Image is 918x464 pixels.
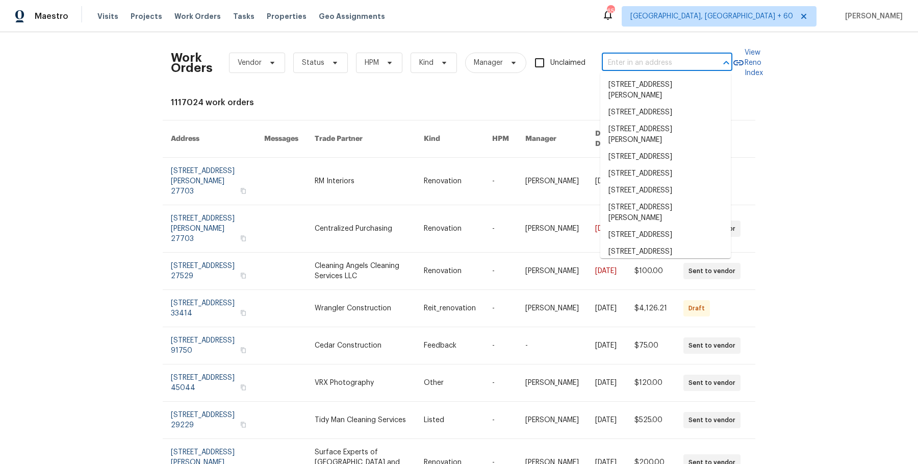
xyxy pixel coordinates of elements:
[484,253,517,290] td: -
[307,205,416,253] td: Centralized Purchasing
[239,308,248,318] button: Copy Address
[233,13,254,20] span: Tasks
[719,56,733,70] button: Close
[131,11,162,21] span: Projects
[600,165,731,182] li: [STREET_ADDRESS]
[600,227,731,243] li: [STREET_ADDRESS]
[517,402,587,439] td: [PERSON_NAME]
[163,120,256,158] th: Address
[239,420,248,429] button: Copy Address
[600,149,731,165] li: [STREET_ADDRESS]
[484,290,517,327] td: -
[238,58,262,68] span: Vendor
[35,11,68,21] span: Maestro
[474,58,503,68] span: Manager
[841,11,903,21] span: [PERSON_NAME]
[602,55,704,71] input: Enter in an address
[517,290,587,327] td: [PERSON_NAME]
[239,186,248,196] button: Copy Address
[307,120,416,158] th: Trade Partner
[239,346,248,355] button: Copy Address
[319,11,385,21] span: Geo Assignments
[256,120,307,158] th: Messages
[239,271,248,280] button: Copy Address
[607,6,614,16] div: 657
[302,58,324,68] span: Status
[239,383,248,392] button: Copy Address
[630,11,793,21] span: [GEOGRAPHIC_DATA], [GEOGRAPHIC_DATA] + 60
[239,234,248,243] button: Copy Address
[267,11,307,21] span: Properties
[484,205,517,253] td: -
[416,158,484,205] td: Renovation
[365,58,379,68] span: HPM
[587,120,626,158] th: Due Date
[416,290,484,327] td: Reit_renovation
[600,121,731,149] li: [STREET_ADDRESS][PERSON_NAME]
[484,158,517,205] td: -
[416,253,484,290] td: Renovation
[416,364,484,402] td: Other
[416,120,484,158] th: Kind
[307,290,416,327] td: Wrangler Construction
[517,364,587,402] td: [PERSON_NAME]
[416,327,484,364] td: Feedback
[517,327,587,364] td: -
[732,47,763,78] a: View Reno Index
[171,97,747,108] div: 1117024 work orders
[600,182,731,199] li: [STREET_ADDRESS]
[517,158,587,205] td: [PERSON_NAME]
[484,327,517,364] td: -
[600,243,731,271] li: [STREET_ADDRESS][PERSON_NAME]
[600,104,731,121] li: [STREET_ADDRESS]
[307,327,416,364] td: Cedar Construction
[307,158,416,205] td: RM Interiors
[517,205,587,253] td: [PERSON_NAME]
[484,402,517,439] td: -
[97,11,118,21] span: Visits
[517,120,587,158] th: Manager
[419,58,433,68] span: Kind
[484,120,517,158] th: HPM
[600,77,731,104] li: [STREET_ADDRESS][PERSON_NAME]
[517,253,587,290] td: [PERSON_NAME]
[174,11,221,21] span: Work Orders
[550,58,585,68] span: Unclaimed
[416,205,484,253] td: Renovation
[484,364,517,402] td: -
[307,402,416,439] td: Tidy Man Cleaning Services
[307,253,416,290] td: Cleaning Angels Cleaning Services LLC
[307,364,416,402] td: VRX Photography
[416,402,484,439] td: Listed
[600,199,731,227] li: [STREET_ADDRESS][PERSON_NAME]
[171,53,213,73] h2: Work Orders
